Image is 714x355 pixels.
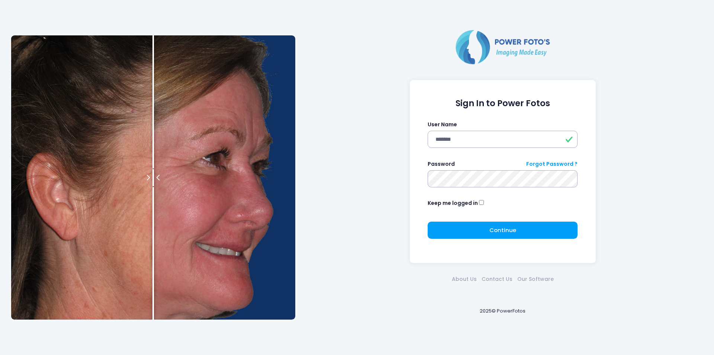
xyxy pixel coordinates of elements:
[449,275,479,283] a: About Us
[428,160,455,168] label: Password
[302,295,703,327] div: 2025© PowerFotos
[479,275,515,283] a: Contact Us
[428,199,478,207] label: Keep me logged in
[428,98,578,108] h1: Sign In to Power Fotos
[453,28,553,66] img: Logo
[428,121,457,129] label: User Name
[489,226,516,234] span: Continue
[515,275,556,283] a: Our Software
[526,160,578,168] a: Forgot Password ?
[428,222,578,239] button: Continue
